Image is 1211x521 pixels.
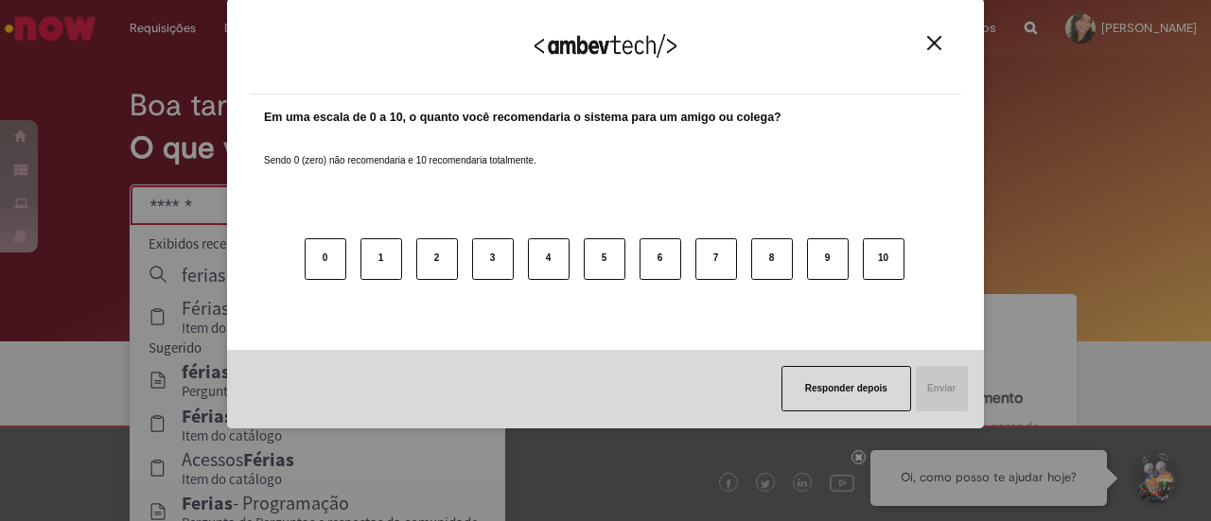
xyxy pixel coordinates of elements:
[360,238,402,280] button: 1
[781,366,911,411] button: Responder depois
[264,131,536,167] label: Sendo 0 (zero) não recomendaria e 10 recomendaria totalmente.
[416,238,458,280] button: 2
[584,238,625,280] button: 5
[927,36,941,50] img: Close
[305,238,346,280] button: 0
[695,238,737,280] button: 7
[472,238,514,280] button: 3
[751,238,793,280] button: 8
[528,238,570,280] button: 4
[264,109,781,127] label: Em uma escala de 0 a 10, o quanto você recomendaria o sistema para um amigo ou colega?
[807,238,849,280] button: 9
[535,34,676,58] img: Logo Ambevtech
[640,238,681,280] button: 6
[921,35,947,51] button: Close
[863,238,904,280] button: 10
